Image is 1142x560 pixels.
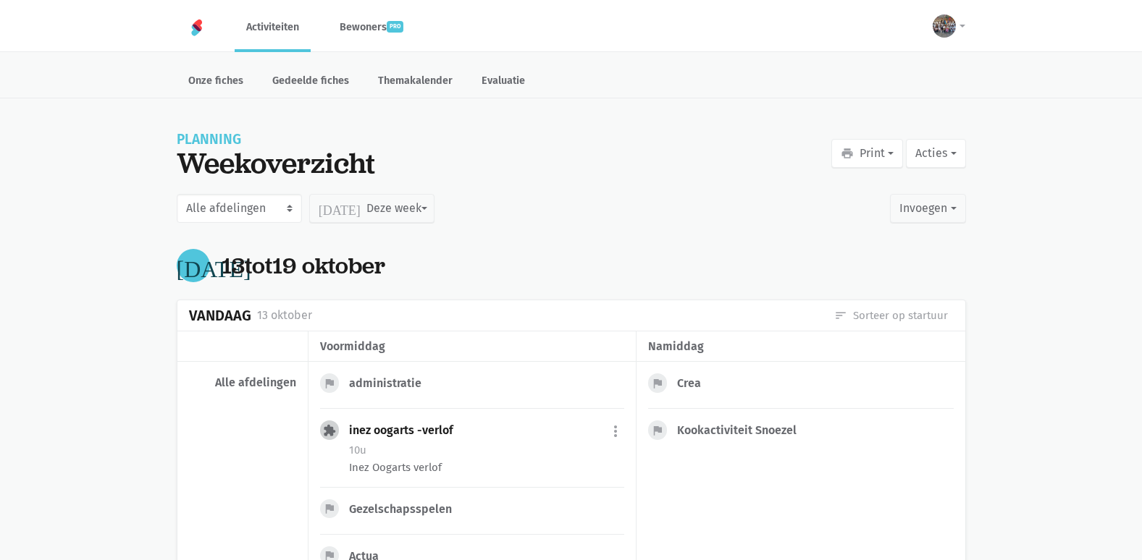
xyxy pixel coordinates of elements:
img: Home [188,19,206,36]
span: 13 [222,250,245,281]
i: print [841,147,854,160]
i: extension [323,424,336,437]
span: pro [387,21,403,33]
a: Sorteer op startuur [834,307,948,323]
a: Onze fiches [177,67,255,98]
div: Planning [177,133,375,146]
div: Vandaag [189,307,251,324]
i: flag [651,424,664,437]
button: Deze week [309,194,434,223]
a: Evaluatie [470,67,537,98]
div: voormiddag [320,337,624,356]
div: 13 oktober [257,306,312,325]
button: Print [831,139,903,168]
div: Gezelschapsspelen [349,502,463,517]
a: Bewonerspro [328,3,415,51]
i: flag [651,377,664,390]
a: Themakalender [366,67,464,98]
i: [DATE] [177,254,251,277]
i: flag [323,377,336,390]
a: Gedeelde fiches [261,67,361,98]
div: Crea [677,376,713,391]
div: Weekoverzicht [177,146,375,179]
a: Activiteiten [235,3,311,51]
div: tot [222,253,385,279]
div: Inez Oogarts verlof [349,459,624,475]
button: Invoegen [890,194,965,223]
button: Acties [906,139,965,168]
i: flag [323,502,336,515]
div: namiddag [648,337,953,356]
div: administratie [349,376,433,391]
div: Kookactiviteit Snoezel [677,423,808,438]
div: inez oogarts -verlof [349,423,465,438]
i: [DATE] [319,202,361,215]
span: 10u [349,444,366,457]
i: sort [834,309,847,322]
span: 19 oktober [272,250,385,281]
div: Alle afdelingen [189,376,296,390]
